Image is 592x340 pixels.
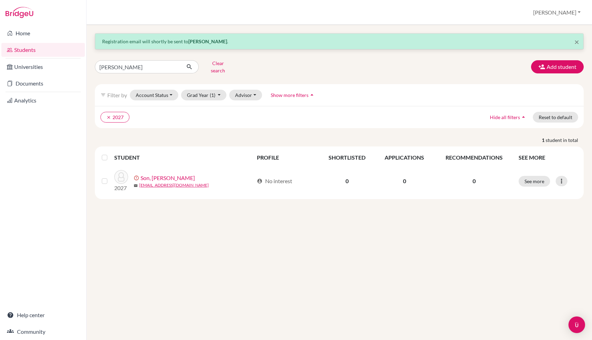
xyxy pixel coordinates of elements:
img: Son, Seoyun [114,170,128,184]
span: Hide all filters [490,114,520,120]
div: No interest [257,177,292,185]
div: Open Intercom Messenger [568,316,585,333]
button: Advisor [229,90,262,100]
span: error_outline [134,175,141,181]
a: Help center [1,308,85,322]
button: [PERSON_NAME] [530,6,584,19]
button: clear2027 [100,112,129,123]
span: (1) [210,92,215,98]
input: Find student by name... [95,60,181,73]
button: See more [519,176,550,187]
span: mail [134,184,138,188]
button: Account Status [130,90,178,100]
a: Universities [1,60,85,74]
img: Bridge-U [6,7,33,18]
button: Show more filtersarrow_drop_up [265,90,321,100]
a: Students [1,43,85,57]
th: SEE MORE [514,149,581,166]
i: filter_list [100,92,106,98]
button: Grad Year(1) [181,90,227,100]
span: account_circle [257,178,262,184]
button: Hide all filtersarrow_drop_up [484,112,533,123]
p: 0 [438,177,510,185]
i: clear [106,115,111,120]
a: Analytics [1,93,85,107]
span: Filter by [107,92,127,98]
button: Close [574,38,579,46]
th: RECOMMENDATIONS [434,149,514,166]
span: × [574,37,579,47]
p: Registration email will shortly be sent to . [102,38,576,45]
td: 0 [319,166,375,196]
strong: [PERSON_NAME] [188,38,227,44]
i: arrow_drop_up [520,114,527,120]
button: Reset to default [533,112,578,123]
th: PROFILE [253,149,319,166]
i: arrow_drop_up [308,91,315,98]
th: SHORTLISTED [319,149,375,166]
th: STUDENT [114,149,253,166]
a: Home [1,26,85,40]
span: Show more filters [271,92,308,98]
button: Add student [531,60,584,73]
td: 0 [375,166,434,196]
a: Documents [1,77,85,90]
strong: 1 [542,136,546,144]
a: [EMAIL_ADDRESS][DOMAIN_NAME] [139,182,209,188]
a: Son, [PERSON_NAME] [141,174,195,182]
a: Community [1,325,85,339]
button: Clear search [199,58,237,76]
p: 2027 [114,184,128,192]
span: student in total [546,136,584,144]
th: APPLICATIONS [375,149,434,166]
